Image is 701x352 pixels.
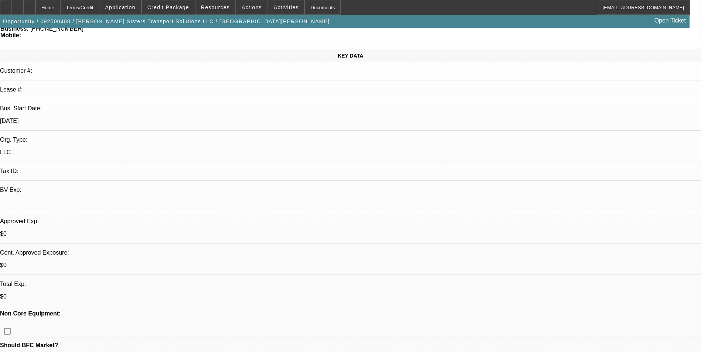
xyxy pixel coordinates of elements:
a: Open Ticket [651,14,689,27]
button: Application [99,0,141,14]
span: Credit Package [147,4,189,10]
span: Resources [201,4,230,10]
span: Application [105,4,135,10]
button: Activities [268,0,304,14]
button: Resources [195,0,235,14]
strong: Mobile: [0,32,21,38]
span: KEY DATA [338,53,363,59]
button: Credit Package [142,0,195,14]
span: Actions [242,4,262,10]
span: Opportunity / 092500408 / [PERSON_NAME] Sisters Transport Solutions LLC / [GEOGRAPHIC_DATA][PERSO... [3,18,330,24]
span: Activities [274,4,299,10]
button: Actions [236,0,268,14]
